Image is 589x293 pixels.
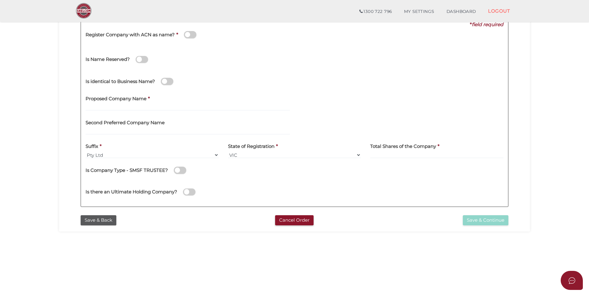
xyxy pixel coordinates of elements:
[86,96,146,101] h4: Proposed Company Name
[86,57,130,62] h4: Is Name Reserved?
[370,144,436,149] h4: Total Shares of the Company
[398,6,440,18] a: MY SETTINGS
[440,6,482,18] a: DASHBOARD
[463,215,508,225] button: Save & Continue
[81,215,116,225] button: Save & Back
[86,168,168,173] h4: Is Company Type - SMSF TRUSTEE?
[86,144,98,149] h4: Suffix
[86,189,177,195] h4: Is there an Ultimate Holding Company?
[353,6,398,18] a: 1300 722 796
[86,79,155,84] h4: Is identical to Business Name?
[561,271,583,290] button: Open asap
[482,5,516,17] a: LOGOUT
[86,120,165,125] h4: Second Preferred Company Name
[472,22,503,27] i: field required
[228,144,274,149] h4: State of Registration
[275,215,314,225] button: Cancel Order
[86,32,175,38] h4: Register Company with ACN as name?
